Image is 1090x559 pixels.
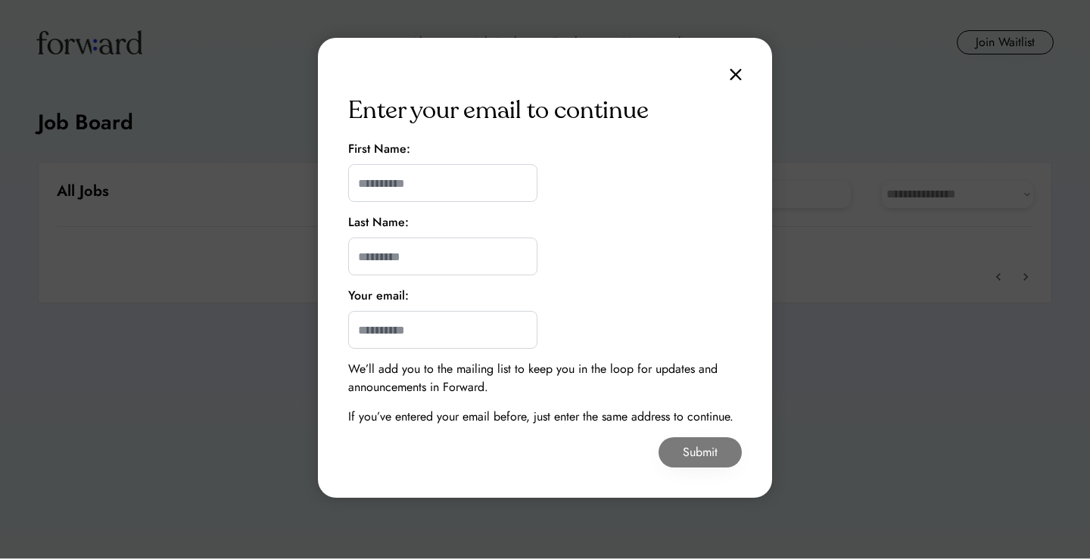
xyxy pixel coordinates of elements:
[348,287,409,305] div: Your email:
[348,408,733,426] div: If you’ve entered your email before, just enter the same address to continue.
[348,213,409,231] div: Last Name:
[348,92,649,129] div: Enter your email to continue
[348,140,410,158] div: First Name:
[348,360,742,396] div: We’ll add you to the mailing list to keep you in the loop for updates and announcements in Forward.
[730,68,742,81] img: close.svg
[659,437,742,467] button: Submit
